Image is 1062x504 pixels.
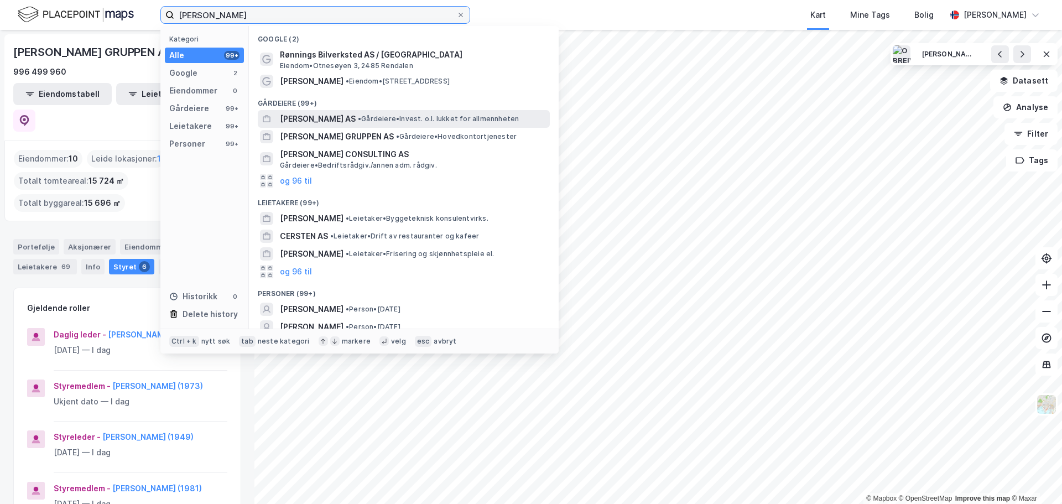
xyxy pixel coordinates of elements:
[280,320,343,334] span: [PERSON_NAME]
[434,337,456,346] div: avbryt
[231,86,240,95] div: 0
[169,137,205,150] div: Personer
[280,174,312,188] button: og 96 til
[280,247,343,261] span: [PERSON_NAME]
[346,323,400,331] span: Person • [DATE]
[396,132,517,141] span: Gårdeiere • Hovedkontortjenester
[346,305,349,313] span: •
[280,161,437,170] span: Gårdeiere • Bedriftsrådgiv./annen adm. rådgiv.
[54,344,227,357] div: [DATE] — I dag
[258,337,310,346] div: neste kategori
[330,232,334,240] span: •
[993,96,1058,118] button: Analyse
[915,45,985,63] button: [PERSON_NAME] EIENDOM AS
[280,265,312,278] button: og 96 til
[346,323,349,331] span: •
[13,259,77,274] div: Leietakere
[249,280,559,300] div: Personer (99+)
[280,130,394,143] span: [PERSON_NAME] GRUPPEN AS
[249,26,559,46] div: Google (2)
[1006,149,1058,172] button: Tags
[231,292,240,301] div: 0
[13,65,66,79] div: 996 499 960
[358,115,519,123] span: Gårdeiere • Invest. o.l. lukket for allmennheten
[224,104,240,113] div: 99+
[346,214,349,222] span: •
[81,259,105,274] div: Info
[13,43,174,61] div: [PERSON_NAME] GRUPPEN AS
[280,230,328,243] span: CERSTEN AS
[810,8,826,22] div: Kart
[280,48,545,61] span: Rønnings Bilverksted AS / [GEOGRAPHIC_DATA]
[169,84,217,97] div: Eiendommer
[280,148,545,161] span: [PERSON_NAME] CONSULTING AS
[1004,123,1058,145] button: Filter
[109,259,154,274] div: Styret
[239,336,256,347] div: tab
[391,337,406,346] div: velg
[87,150,165,168] div: Leide lokasjoner :
[346,214,488,223] span: Leietaker • Byggeteknisk konsulentvirks.
[342,337,371,346] div: markere
[159,259,235,274] div: Transaksjoner
[169,66,197,80] div: Google
[850,8,890,22] div: Mine Tags
[1007,451,1062,504] iframe: Chat Widget
[866,495,897,502] a: Mapbox
[84,196,121,210] span: 15 696 ㎡
[249,90,559,110] div: Gårdeiere (99+)
[14,150,82,168] div: Eiendommer :
[346,305,400,314] span: Person • [DATE]
[280,75,343,88] span: [PERSON_NAME]
[13,239,59,254] div: Portefølje
[54,446,227,459] div: [DATE] — I dag
[346,77,450,86] span: Eiendom • [STREET_ADDRESS]
[955,495,1010,502] a: Improve this map
[201,337,231,346] div: nytt søk
[116,83,215,105] button: Leietakertabell
[396,132,399,141] span: •
[224,139,240,148] div: 99+
[18,5,134,24] img: logo.f888ab2527a4732fd821a326f86c7f29.svg
[183,308,238,321] div: Delete history
[13,83,112,105] button: Eiendomstabell
[120,239,189,254] div: Eiendommer
[914,8,934,22] div: Bolig
[249,190,559,210] div: Leietakere (99+)
[224,51,240,60] div: 99+
[64,239,116,254] div: Aksjonærer
[169,49,184,62] div: Alle
[169,102,209,115] div: Gårdeiere
[346,77,349,85] span: •
[27,302,90,315] div: Gjeldende roller
[174,7,456,23] input: Søk på adresse, matrikkel, gårdeiere, leietakere eller personer
[14,194,125,212] div: Totalt byggareal :
[1007,451,1062,504] div: Kontrollprogram for chat
[59,261,72,272] div: 69
[358,115,361,123] span: •
[231,69,240,77] div: 2
[69,152,78,165] span: 10
[169,290,217,303] div: Historikk
[224,122,240,131] div: 99+
[169,336,199,347] div: Ctrl + k
[1036,394,1057,415] img: Z
[415,336,432,347] div: esc
[54,395,227,408] div: Ukjent dato — I dag
[280,112,356,126] span: [PERSON_NAME] AS
[280,212,343,225] span: [PERSON_NAME]
[14,172,128,190] div: Totalt tomteareal :
[899,495,952,502] a: OpenStreetMap
[893,45,910,63] img: O BREIVIK EIENDOM AS
[157,152,161,165] span: 1
[139,261,150,272] div: 6
[346,250,349,258] span: •
[990,70,1058,92] button: Datasett
[922,50,977,59] div: [PERSON_NAME] EIENDOM AS
[88,174,124,188] span: 15 724 ㎡
[330,232,479,241] span: Leietaker • Drift av restauranter og kafeer
[280,303,343,316] span: [PERSON_NAME]
[346,250,494,258] span: Leietaker • Frisering og skjønnhetspleie el.
[169,119,212,133] div: Leietakere
[169,35,244,43] div: Kategori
